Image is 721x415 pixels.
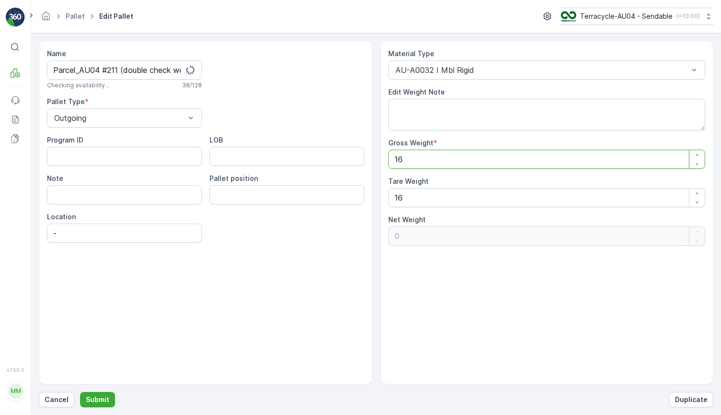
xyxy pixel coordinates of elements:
label: LOB [209,136,223,144]
span: Edit Pallet [97,12,135,21]
p: Cancel [45,395,69,404]
p: 38 / 128 [182,82,202,89]
label: Location [47,213,76,221]
button: Submit [80,392,115,407]
label: Program ID [47,136,83,144]
p: Terracycle-AU04 - Sendable [580,12,673,21]
p: Submit [86,395,109,404]
span: v 1.50.3 [6,367,25,373]
img: terracycle_logo.png [561,11,576,22]
button: Cancel [39,392,74,407]
img: logo [6,8,25,27]
button: Terracycle-AU04 - Sendable(+10:00) [561,8,713,25]
a: Pallet [66,12,85,20]
label: Tare Weight [388,177,429,185]
label: Gross Weight [388,139,433,147]
label: Name [47,49,66,58]
label: Net Weight [388,215,426,224]
span: Checking availability... [47,82,109,89]
p: Duplicate [675,395,708,404]
label: Pallet position [209,174,258,182]
div: MM [8,383,23,399]
button: MM [6,375,25,407]
a: Homepage [41,14,51,23]
button: Duplicate [669,392,713,407]
label: Material Type [388,49,434,58]
label: Edit Weight Note [388,88,445,96]
label: Pallet Type [47,97,85,106]
label: Note [47,174,63,182]
p: ( +10:00 ) [676,12,700,20]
